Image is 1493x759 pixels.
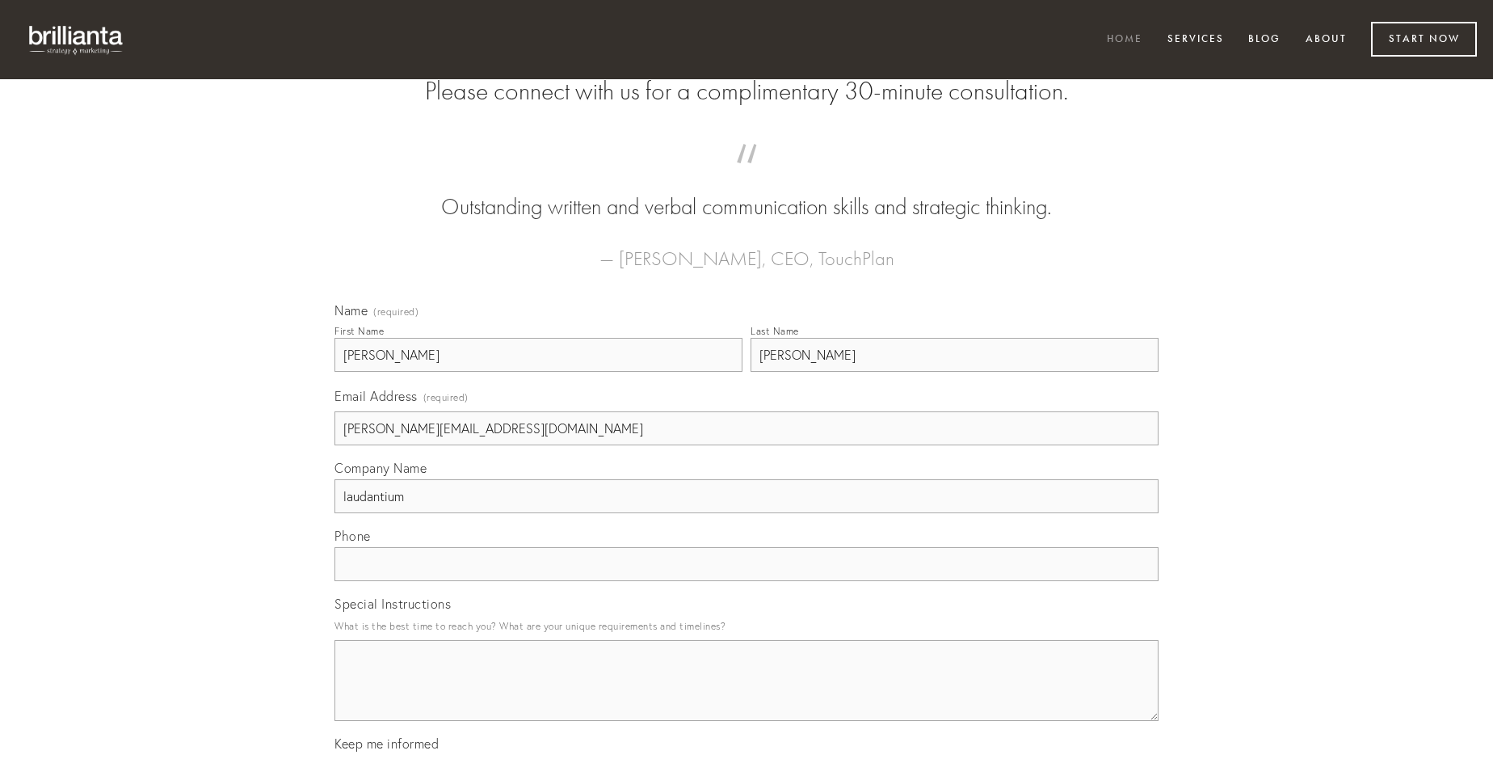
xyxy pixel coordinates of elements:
[334,596,451,612] span: Special Instructions
[360,160,1133,223] blockquote: Outstanding written and verbal communication skills and strategic thinking.
[360,223,1133,275] figcaption: — [PERSON_NAME], CEO, TouchPlan
[423,386,469,408] span: (required)
[16,16,137,63] img: brillianta - research, strategy, marketing
[1371,22,1477,57] a: Start Now
[334,302,368,318] span: Name
[360,160,1133,192] span: “
[1238,27,1291,53] a: Blog
[334,325,384,337] div: First Name
[334,528,371,544] span: Phone
[1096,27,1153,53] a: Home
[334,388,418,404] span: Email Address
[334,76,1159,107] h2: Please connect with us for a complimentary 30-minute consultation.
[751,325,799,337] div: Last Name
[334,615,1159,637] p: What is the best time to reach you? What are your unique requirements and timelines?
[334,736,439,752] span: Keep me informed
[1157,27,1234,53] a: Services
[334,460,427,476] span: Company Name
[373,307,418,317] span: (required)
[1295,27,1357,53] a: About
